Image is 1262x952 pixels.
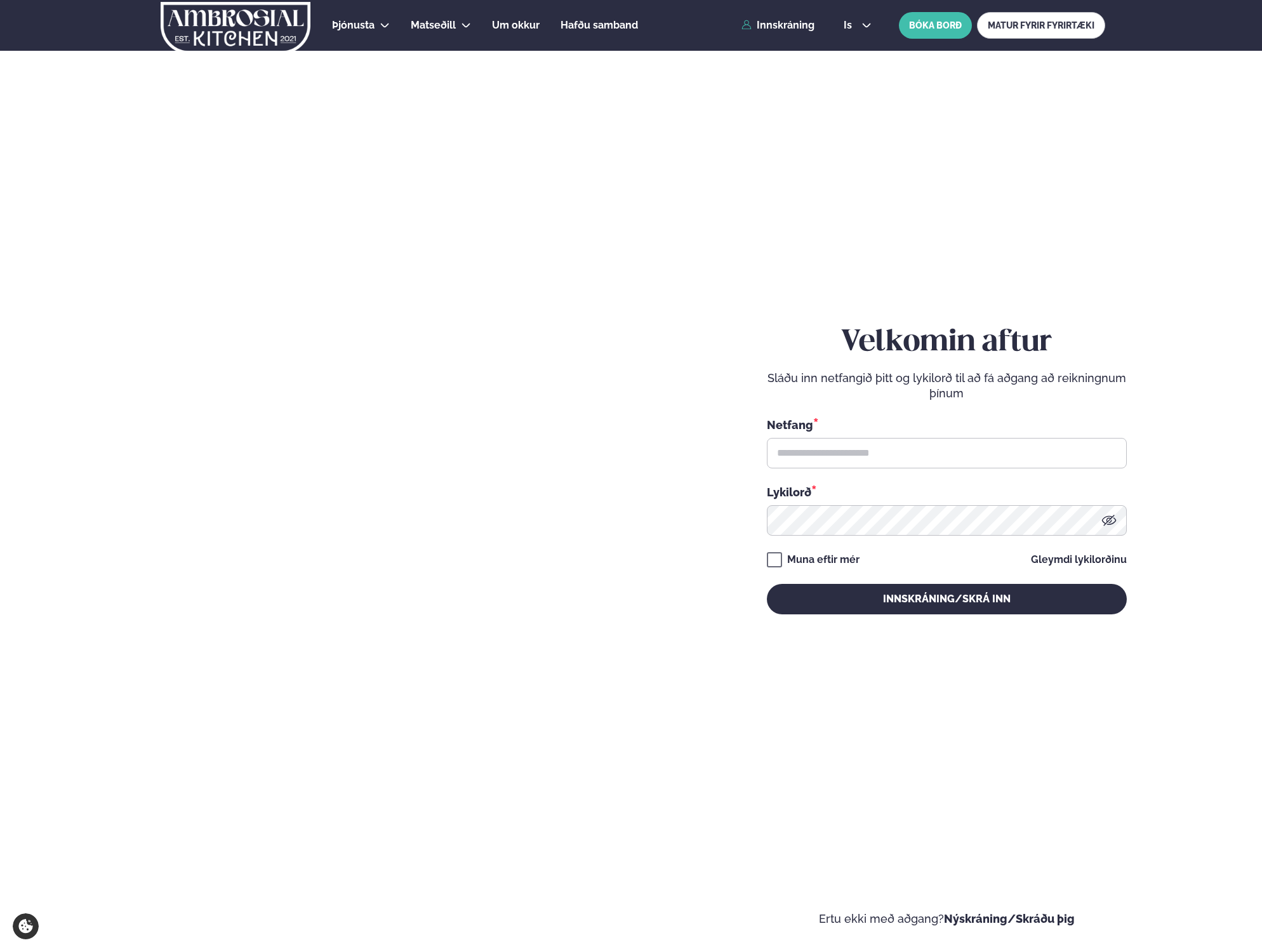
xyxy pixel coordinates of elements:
a: Um okkur [492,18,540,33]
span: Matseðill [411,19,456,31]
a: Þjónusta [332,18,375,33]
a: Gleymdi lykilorðinu [1031,555,1127,565]
a: Matseðill [411,18,456,33]
p: Sláðu inn netfangið þitt og lykilorð til að fá aðgang að reikningnum þínum [767,371,1127,401]
div: Netfang [767,416,1127,433]
a: MATUR FYRIR FYRIRTÆKI [977,12,1105,39]
button: Innskráning/Skrá inn [767,584,1127,614]
button: BÓKA BORÐ [899,12,972,39]
span: is [844,20,856,30]
p: Ef eitthvað sameinar fólk, þá er [PERSON_NAME] matarferðalag. [38,845,302,876]
span: Um okkur [492,19,540,31]
h2: Velkomin aftur [767,325,1127,360]
img: logo [160,2,312,54]
div: Lykilorð [767,484,1127,500]
a: Innskráning [741,20,814,31]
p: Ertu ekki með aðgang? [669,911,1224,927]
a: Hafðu samband [561,18,638,33]
a: Cookie settings [13,913,39,939]
span: Þjónusta [332,19,375,31]
a: Nýskráning/Skráðu þig [944,912,1075,925]
button: is [834,20,881,30]
h2: Velkomin á Ambrosial kitchen! [38,724,302,830]
span: Hafðu samband [561,19,638,31]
